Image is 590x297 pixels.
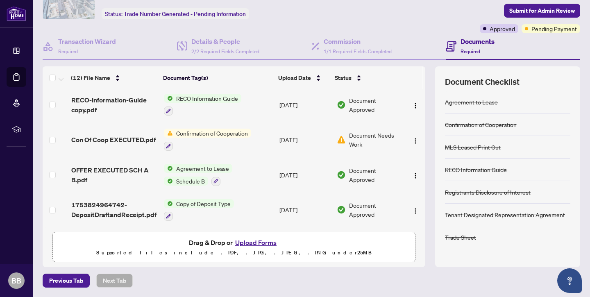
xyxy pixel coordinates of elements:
[445,76,520,88] span: Document Checklist
[71,135,156,145] span: Con Of Coop EXECUTED.pdf
[173,94,241,103] span: RECO Information Guide
[461,48,480,54] span: Required
[71,165,157,185] span: OFFER EXECUTED SCH A B.pdf
[276,122,334,157] td: [DATE]
[233,237,279,248] button: Upload Forms
[324,48,392,54] span: 1/1 Required Fields Completed
[445,143,501,152] div: MLS Leased Print Out
[164,94,241,116] button: Status IconRECO Information Guide
[191,48,259,54] span: 2/2 Required Fields Completed
[124,10,246,18] span: Trade Number Generated - Pending Information
[335,73,352,82] span: Status
[349,96,402,114] span: Document Approved
[71,200,157,220] span: 1753824964742-DepositDraftandReceipt.pdf
[509,4,575,17] span: Submit for Admin Review
[445,120,517,129] div: Confirmation of Cooperation
[164,164,173,173] img: Status Icon
[164,129,251,151] button: Status IconConfirmation of Cooperation
[276,157,334,193] td: [DATE]
[337,135,346,144] img: Document Status
[531,24,577,33] span: Pending Payment
[349,166,402,184] span: Document Approved
[164,177,173,186] img: Status Icon
[173,164,232,173] span: Agreement to Lease
[58,36,116,46] h4: Transaction Wizard
[557,268,582,293] button: Open asap
[173,129,251,138] span: Confirmation of Cooperation
[445,97,498,107] div: Agreement to Lease
[164,199,234,221] button: Status IconCopy of Deposit Type
[53,232,415,263] span: Drag & Drop orUpload FormsSupported files include .PDF, .JPG, .JPEG, .PNG under25MB
[461,36,495,46] h4: Documents
[445,233,476,242] div: Trade Sheet
[445,188,531,197] div: Registrants Disclosure of Interest
[412,208,419,214] img: Logo
[71,73,110,82] span: (12) File Name
[164,164,232,186] button: Status IconAgreement to LeaseStatus IconSchedule B
[58,48,78,54] span: Required
[504,4,580,18] button: Submit for Admin Review
[7,6,26,21] img: logo
[445,210,565,219] div: Tenant Designated Representation Agreement
[164,199,173,208] img: Status Icon
[337,170,346,179] img: Document Status
[412,172,419,179] img: Logo
[102,8,249,19] div: Status:
[164,94,173,103] img: Status Icon
[276,87,334,122] td: [DATE]
[68,66,160,89] th: (12) File Name
[409,168,422,181] button: Logo
[337,205,346,214] img: Document Status
[96,274,133,288] button: Next Tab
[349,131,402,149] span: Document Needs Work
[164,129,173,138] img: Status Icon
[189,237,279,248] span: Drag & Drop or
[412,102,419,109] img: Logo
[349,201,402,219] span: Document Approved
[43,274,90,288] button: Previous Tab
[173,199,234,208] span: Copy of Deposit Type
[11,275,21,286] span: BB
[49,274,83,287] span: Previous Tab
[324,36,392,46] h4: Commission
[409,133,422,146] button: Logo
[191,36,259,46] h4: Details & People
[412,138,419,144] img: Logo
[490,24,515,33] span: Approved
[409,203,422,216] button: Logo
[58,248,410,258] p: Supported files include .PDF, .JPG, .JPEG, .PNG under 25 MB
[275,66,332,89] th: Upload Date
[278,73,311,82] span: Upload Date
[337,100,346,109] img: Document Status
[71,95,157,115] span: RECO-Information-Guide copy.pdf
[445,165,507,174] div: RECO Information Guide
[331,66,403,89] th: Status
[409,98,422,111] button: Logo
[173,177,208,186] span: Schedule B
[276,193,334,228] td: [DATE]
[160,66,275,89] th: Document Tag(s)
